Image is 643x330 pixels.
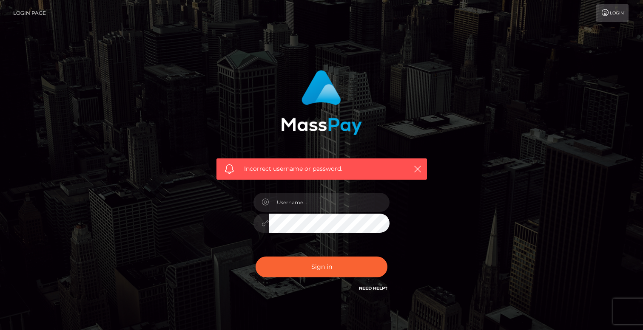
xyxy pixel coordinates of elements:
a: Login Page [13,4,46,22]
span: Incorrect username or password. [244,164,399,173]
a: Need Help? [359,285,387,291]
a: Login [596,4,629,22]
img: MassPay Login [281,70,362,135]
input: Username... [269,193,390,212]
button: Sign in [256,257,387,277]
